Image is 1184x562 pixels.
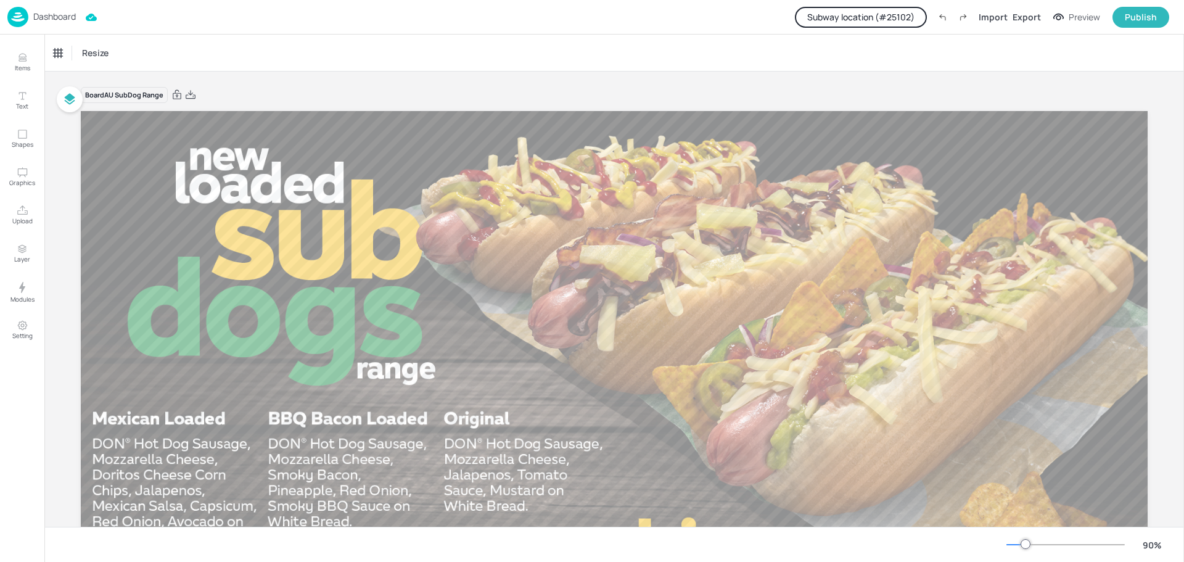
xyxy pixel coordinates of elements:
[795,7,927,28] button: Subway location (#25102)
[979,10,1008,23] div: Import
[33,12,76,21] p: Dashboard
[1069,10,1100,24] div: Preview
[1046,8,1108,27] button: Preview
[1112,7,1169,28] button: Publish
[7,7,28,27] img: logo-86c26b7e.jpg
[1137,539,1167,552] div: 90 %
[81,87,168,104] div: Board AU SubDog Range
[80,46,111,59] span: Resize
[1013,10,1041,23] div: Export
[953,7,974,28] label: Redo (Ctrl + Y)
[1125,10,1157,24] div: Publish
[932,7,953,28] label: Undo (Ctrl + Z)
